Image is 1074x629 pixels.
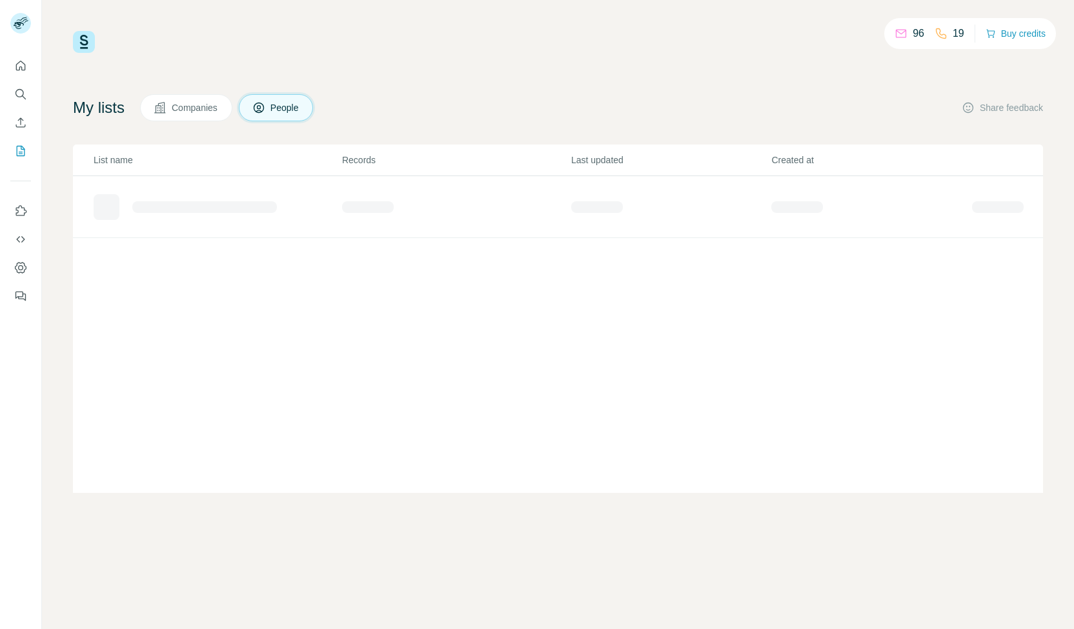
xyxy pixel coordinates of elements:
p: Created at [771,154,971,166]
button: Search [10,83,31,106]
p: List name [94,154,341,166]
button: Enrich CSV [10,111,31,134]
span: Companies [172,101,219,114]
img: Surfe Logo [73,31,95,53]
p: Records [342,154,570,166]
button: Dashboard [10,256,31,279]
button: Buy credits [986,25,1046,43]
button: My lists [10,139,31,163]
button: Use Surfe on LinkedIn [10,199,31,223]
span: People [270,101,300,114]
button: Share feedback [962,101,1043,114]
button: Quick start [10,54,31,77]
button: Use Surfe API [10,228,31,251]
button: Feedback [10,285,31,308]
p: 96 [913,26,924,41]
h4: My lists [73,97,125,118]
p: 19 [953,26,964,41]
p: Last updated [571,154,771,166]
